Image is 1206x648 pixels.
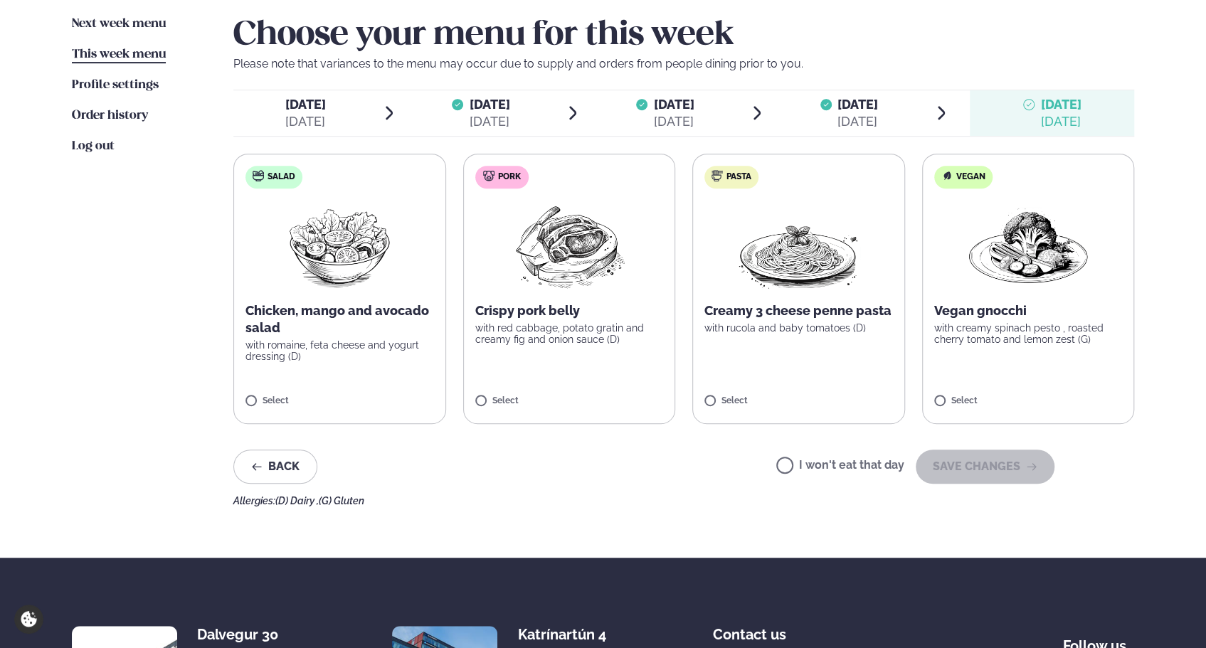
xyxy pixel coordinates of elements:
div: [DATE] [469,113,509,130]
button: SAVE CHANGES [916,450,1054,484]
div: [DATE] [285,113,326,130]
a: Log out [72,138,115,155]
span: Next week menu [72,18,166,30]
button: Back [233,450,317,484]
span: (G) Gluten [319,495,364,506]
a: Next week menu [72,16,166,33]
span: Profile settings [72,79,159,91]
span: [DATE] [469,97,509,112]
p: Chicken, mango and avocado salad [245,302,434,336]
img: Spagetti.png [736,200,861,291]
img: salad.svg [253,170,264,181]
h2: Choose your menu for this week [233,16,1134,55]
span: This week menu [72,48,166,60]
div: Allergies: [233,495,1134,506]
p: Please note that variances to the menu may occur due to supply and orders from people dining prio... [233,55,1134,73]
img: Salad.png [277,200,403,291]
div: Dalvegur 30 [197,626,310,643]
p: with romaine, feta cheese and yogurt dressing (D) [245,339,434,362]
span: Salad [268,171,295,183]
img: Pork-Meat.png [506,200,632,291]
img: pork.svg [483,170,494,181]
div: [DATE] [653,113,694,130]
span: [DATE] [285,96,326,113]
span: Pasta [726,171,751,183]
div: [DATE] [837,113,878,130]
span: [DATE] [1040,97,1081,112]
span: Pork [498,171,521,183]
span: Log out [72,140,115,152]
div: Katrínartún 4 [518,626,631,643]
p: Vegan gnocchi [934,302,1123,319]
span: [DATE] [837,97,878,112]
a: Order history [72,107,148,124]
span: Vegan [956,171,985,183]
p: with creamy spinach pesto , roasted cherry tomato and lemon zest (G) [934,322,1123,345]
img: Vegan.png [966,200,1091,291]
span: [DATE] [653,97,694,112]
a: Cookie settings [14,605,43,634]
img: Vegan.svg [941,170,953,181]
a: This week menu [72,46,166,63]
div: [DATE] [1040,113,1081,130]
span: Order history [72,110,148,122]
span: (D) Dairy , [275,495,319,506]
p: Creamy 3 cheese penne pasta [704,302,893,319]
p: with red cabbage, potato gratin and creamy fig and onion sauce (D) [475,322,664,345]
img: pasta.svg [712,170,723,181]
p: Crispy pork belly [475,302,664,319]
p: with rucola and baby tomatoes (D) [704,322,893,334]
a: Profile settings [72,77,159,94]
span: Contact us [712,615,786,643]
